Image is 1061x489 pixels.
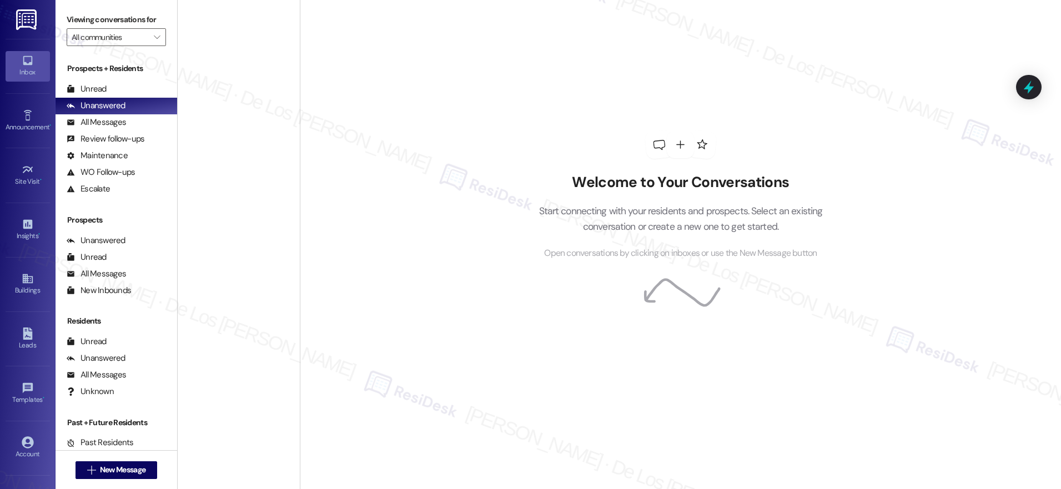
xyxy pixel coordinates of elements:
[67,83,107,95] div: Unread
[6,215,50,245] a: Insights •
[67,268,126,280] div: All Messages
[67,285,131,296] div: New Inbounds
[6,379,50,409] a: Templates •
[522,174,839,191] h2: Welcome to Your Conversations
[56,417,177,428] div: Past + Future Residents
[67,167,135,178] div: WO Follow-ups
[67,336,107,347] div: Unread
[38,230,40,238] span: •
[67,133,144,145] div: Review follow-ups
[72,28,148,46] input: All communities
[100,464,145,476] span: New Message
[67,117,126,128] div: All Messages
[56,214,177,226] div: Prospects
[67,235,125,246] div: Unanswered
[16,9,39,30] img: ResiDesk Logo
[6,160,50,190] a: Site Visit •
[154,33,160,42] i: 
[67,369,126,381] div: All Messages
[67,352,125,364] div: Unanswered
[67,251,107,263] div: Unread
[6,324,50,354] a: Leads
[544,246,817,260] span: Open conversations by clicking on inboxes or use the New Message button
[67,100,125,112] div: Unanswered
[67,150,128,162] div: Maintenance
[67,11,166,28] label: Viewing conversations for
[67,386,114,397] div: Unknown
[6,51,50,81] a: Inbox
[43,394,44,402] span: •
[56,63,177,74] div: Prospects + Residents
[40,176,42,184] span: •
[67,437,134,448] div: Past Residents
[67,183,110,195] div: Escalate
[49,122,51,129] span: •
[76,461,158,479] button: New Message
[522,203,839,235] p: Start connecting with your residents and prospects. Select an existing conversation or create a n...
[87,466,95,475] i: 
[6,269,50,299] a: Buildings
[56,315,177,327] div: Residents
[6,433,50,463] a: Account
